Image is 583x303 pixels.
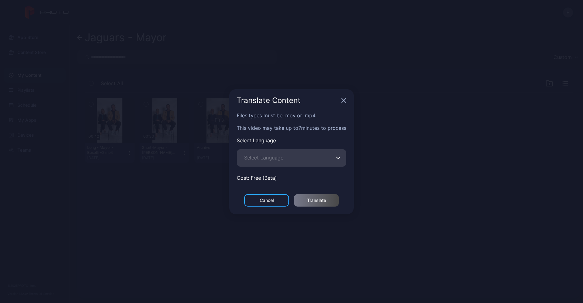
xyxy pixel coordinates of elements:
[237,97,339,104] div: Translate Content
[244,194,289,207] button: Cancel
[336,149,341,167] button: Select Language
[237,112,346,119] p: Files types must be .mov or .mp4.
[294,194,339,207] button: Translate
[237,149,346,167] input: Select Language
[237,174,346,182] p: Cost: Free (Beta)
[237,124,346,132] p: This video may take up to 7 minutes to process
[260,198,274,203] div: Cancel
[307,198,326,203] div: Translate
[237,137,346,144] p: Select Language
[244,154,283,161] span: Select Language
